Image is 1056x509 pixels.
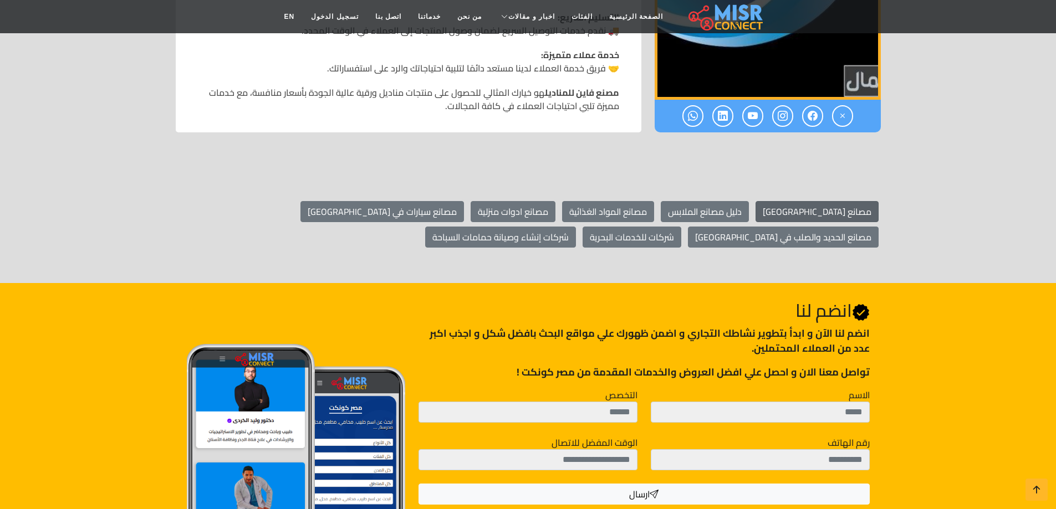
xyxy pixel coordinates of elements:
a: شركات للخدمات البحرية [583,227,681,248]
button: ارسال [419,484,869,505]
a: EN [276,6,303,27]
a: تسجيل الدخول [303,6,366,27]
label: الاسم [849,388,870,402]
a: اتصل بنا [367,6,410,27]
strong: مصنع فاين للمناديل [545,84,619,101]
p: 🤝 فريق خدمة العملاء لدينا مستعد دائمًا لتلبية احتياجاتك والرد على استفساراتك. [327,48,619,75]
strong: خدمة عملاء متميزة: [541,47,619,63]
label: رقم الهاتف [828,436,870,449]
svg: Verified account [852,304,870,321]
p: هو خيارك المثالي للحصول على منتجات مناديل ورقية عالية الجودة بأسعار منافسة، مع خدمات مميزة تلبي ا... [198,86,619,112]
a: دليل مصانع الملابس [661,201,749,222]
a: مصانع [GEOGRAPHIC_DATA] [756,201,879,222]
a: مصانع سيارات في [GEOGRAPHIC_DATA] [300,201,464,222]
p: تواصل معنا الان و احصل علي افضل العروض والخدمات المقدمة من مصر كونكت ! [419,364,869,379]
a: من نحن [449,6,490,27]
a: مصانع ادوات منزلية [471,201,555,222]
a: شركات إنشاء وصيانة حمامات السباحة [425,227,576,248]
a: مصانع الحديد والصلب في [GEOGRAPHIC_DATA] [688,227,879,248]
a: اخبار و مقالات [490,6,563,27]
label: التخصص [605,388,637,402]
a: الصفحة الرئيسية [601,6,671,27]
img: main.misr_connect [688,3,763,30]
p: انضم لنا اﻵن و ابدأ بتطوير نشاطك التجاري و اضمن ظهورك علي مواقع البحث بافضل شكل و اجذب اكبر عدد م... [419,326,869,356]
label: الوقت المفضل للاتصال [552,436,637,449]
a: الفئات [563,6,601,27]
h2: انضم لنا [419,300,869,321]
a: خدماتنا [410,6,449,27]
span: اخبار و مقالات [508,12,555,22]
a: مصانع المواد الغذائية [562,201,654,222]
